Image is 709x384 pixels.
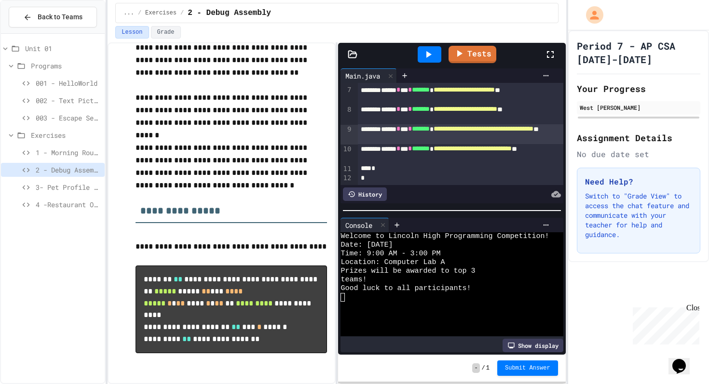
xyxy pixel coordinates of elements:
span: / [482,364,485,372]
span: Programs [31,61,101,71]
div: My Account [576,4,606,26]
span: Location: Computer Lab A [341,258,445,267]
h2: Your Progress [577,82,700,95]
span: 2 - Debug Assembly [188,7,271,19]
div: 9 [341,125,353,145]
span: - [472,363,479,373]
div: 7 [341,85,353,105]
span: Exercises [145,9,177,17]
div: No due date set [577,148,700,160]
span: 001 - HelloWorld [36,78,101,88]
span: 1 - Morning Routine Fix [36,147,101,158]
span: Time: 9:00 AM - 3:00 PM [341,250,440,258]
span: Unit 01 [25,43,101,53]
button: Submit Answer [497,360,558,376]
p: Switch to "Grade View" to access the chat feature and communicate with your teacher for help and ... [585,191,692,239]
div: Show display [503,339,563,352]
span: Exercises [31,130,101,140]
div: 10 [341,145,353,164]
h2: Assignment Details [577,131,700,145]
div: History [343,187,387,201]
div: 11 [341,164,353,174]
span: 002 - Text Picture [36,95,101,106]
span: Good luck to all participants! [341,284,471,293]
div: Chat with us now!Close [4,4,67,61]
iframe: chat widget [668,345,699,374]
div: 8 [341,105,353,125]
div: West [PERSON_NAME] [580,103,697,112]
span: ... [123,9,134,17]
div: Main.java [341,68,397,83]
span: Submit Answer [505,364,550,372]
span: 003 - Escape Sequences [36,113,101,123]
button: Grade [151,26,181,39]
span: / [180,9,184,17]
span: 2 - Debug Assembly [36,165,101,175]
h3: Need Help? [585,176,692,187]
div: 12 [341,173,353,183]
h1: Period 7 - AP CSA [DATE]-[DATE] [577,39,700,66]
span: 4 -Restaurant Order System [36,199,101,210]
div: Main.java [341,71,385,81]
span: 1 [486,364,490,372]
span: Prizes will be awarded to top 3 [341,267,475,276]
span: Date: [DATE] [341,241,393,250]
div: Console [341,218,389,232]
iframe: chat widget [629,304,699,344]
span: / [138,9,141,17]
button: Back to Teams [9,7,97,27]
span: teams! [341,276,367,284]
div: Console [341,220,377,230]
span: 3- Pet Profile Fix [36,182,101,192]
span: Back to Teams [38,12,82,22]
a: Tests [449,46,496,63]
span: Welcome to Lincoln High Programming Competition! [341,232,549,241]
button: Lesson [115,26,149,39]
